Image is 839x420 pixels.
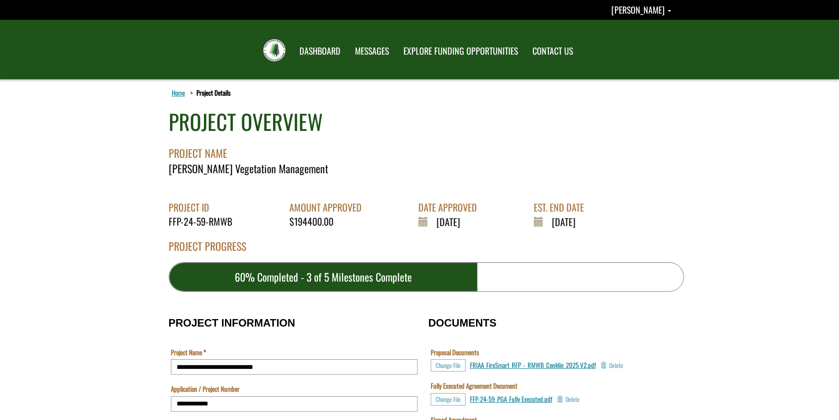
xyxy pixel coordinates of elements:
input: Project Name [171,359,418,375]
div: [PERSON_NAME] Vegetation Management [169,161,684,176]
button: Delete [557,393,580,405]
a: MESSAGES [348,40,395,62]
img: FRIAA Submissions Portal [263,39,285,61]
a: DASHBOARD [293,40,347,62]
div: PROJECT NAME [169,137,684,161]
a: FRIAA_FireSmart_RFP_-_RMWB_Conklin_2025 V2.pdf [470,360,596,370]
button: Choose File for Fully Executed Agreement Document [431,393,466,405]
div: DATE APPROVED [418,201,484,214]
a: CONTACT US [526,40,580,62]
h3: DOCUMENTS [429,317,671,329]
label: Fully Executed Agreement Document [431,381,517,390]
div: PROJECT OVERVIEW [169,107,323,137]
button: Choose File for Proposal Documents [431,359,466,372]
label: Project Name [171,348,206,357]
div: PROJECT PROGRESS [169,238,684,262]
label: Application / Project Number [171,384,240,394]
div: PROJECT ID [169,201,239,214]
div: AMOUNT APPROVED [289,201,368,214]
nav: Main Navigation [292,37,580,62]
div: EST. END DATE [534,201,591,214]
label: Proposal Documents [431,348,479,357]
div: 60% Completed - 3 of 5 Milestones Complete [169,263,478,291]
li: Project Details [188,88,231,97]
span: [PERSON_NAME] [611,3,665,16]
div: FFP-24-59-RMWB [169,215,239,228]
h3: PROJECT INFORMATION [169,317,420,329]
div: [DATE] [534,215,591,229]
a: Home [170,87,187,98]
a: EXPLORE FUNDING OPPORTUNITIES [397,40,525,62]
a: Alan Gammon [611,3,671,16]
a: FFP-24-59_PGA_Fully Executed.pdf [470,394,552,404]
div: $194400.00 [289,215,368,228]
div: [DATE] [418,215,484,229]
button: Delete [600,359,623,372]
